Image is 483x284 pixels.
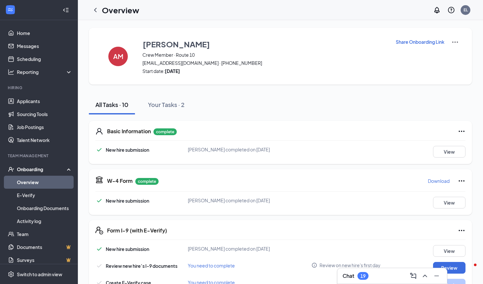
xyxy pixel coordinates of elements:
div: All Tasks · 10 [95,101,128,109]
a: Sourcing Tools [17,108,72,121]
svg: Settings [8,271,14,278]
button: AM [102,38,134,74]
a: Onboarding Documents [17,202,72,215]
p: complete [153,128,177,135]
svg: UserCheck [8,166,14,172]
p: Download [428,178,450,184]
svg: User [95,127,103,135]
div: 19 [360,273,366,279]
svg: Info [311,262,317,268]
span: Crew Member · Route 10 [142,52,387,58]
a: Overview [17,176,72,189]
svg: QuestionInfo [447,6,455,14]
a: SurveysCrown [17,254,72,266]
button: Download [428,176,450,186]
span: New hire submission [106,198,149,204]
div: Switch to admin view [17,271,62,278]
button: ComposeMessage [408,271,418,281]
a: Scheduling [17,53,72,65]
div: Hiring [8,85,71,90]
a: Team [17,228,72,241]
span: Start date: [142,68,387,74]
strong: [DATE] [165,68,180,74]
h5: Basic Information [107,128,151,135]
svg: Ellipses [458,227,465,234]
a: Talent Network [17,134,72,147]
h5: Form I-9 (with E-Verify) [107,227,167,234]
button: View [433,197,465,208]
svg: WorkstreamLogo [7,6,14,13]
p: Share Onboarding Link [396,39,444,45]
svg: Notifications [433,6,441,14]
svg: ComposeMessage [409,272,417,280]
button: Share Onboarding Link [395,38,445,45]
span: Review new hire’s I-9 documents [106,263,177,269]
a: Applicants [17,95,72,108]
p: complete [135,178,159,185]
button: [PERSON_NAME] [142,38,387,50]
svg: Checkmark [95,197,103,205]
h3: Chat [343,272,354,279]
button: View [433,146,465,158]
a: E-Verify [17,189,72,202]
a: DocumentsCrown [17,241,72,254]
span: You need to complete [188,263,235,268]
span: Review on new hire's first day [320,262,380,268]
svg: Ellipses [458,127,465,135]
svg: Ellipses [458,177,465,185]
span: [EMAIL_ADDRESS][DOMAIN_NAME] · [PHONE_NUMBER] [142,60,387,66]
svg: Collapse [63,7,69,13]
div: Your Tasks · 2 [148,101,185,109]
span: New hire submission [106,246,149,252]
span: New hire submission [106,147,149,153]
iframe: Intercom live chat [461,262,477,278]
a: Job Postings [17,121,72,134]
a: Messages [17,40,72,53]
svg: Checkmark [95,245,103,253]
button: Minimize [431,271,442,281]
svg: Checkmark [95,262,103,270]
div: Team Management [8,153,71,159]
h4: AM [113,54,123,59]
a: Home [17,27,72,40]
h5: W-4 Form [107,177,133,184]
h3: [PERSON_NAME] [143,39,210,50]
svg: FormI9EVerifyIcon [95,227,103,234]
svg: TaxGovernmentIcon [95,176,103,183]
button: ChevronUp [420,271,430,281]
svg: Minimize [433,272,441,280]
span: [PERSON_NAME] completed on [DATE] [188,147,270,152]
img: More Actions [451,38,459,46]
svg: ChevronLeft [91,6,99,14]
svg: ChevronUp [421,272,429,280]
svg: Analysis [8,69,14,75]
a: Activity log [17,215,72,228]
div: Reporting [17,69,73,75]
div: Onboarding [17,166,67,172]
div: EL [464,7,468,13]
span: [PERSON_NAME] completed on [DATE] [188,197,270,203]
button: Review [433,262,465,274]
button: View [433,245,465,257]
svg: Checkmark [95,146,103,154]
h1: Overview [102,5,139,16]
span: [PERSON_NAME] completed on [DATE] [188,246,270,252]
